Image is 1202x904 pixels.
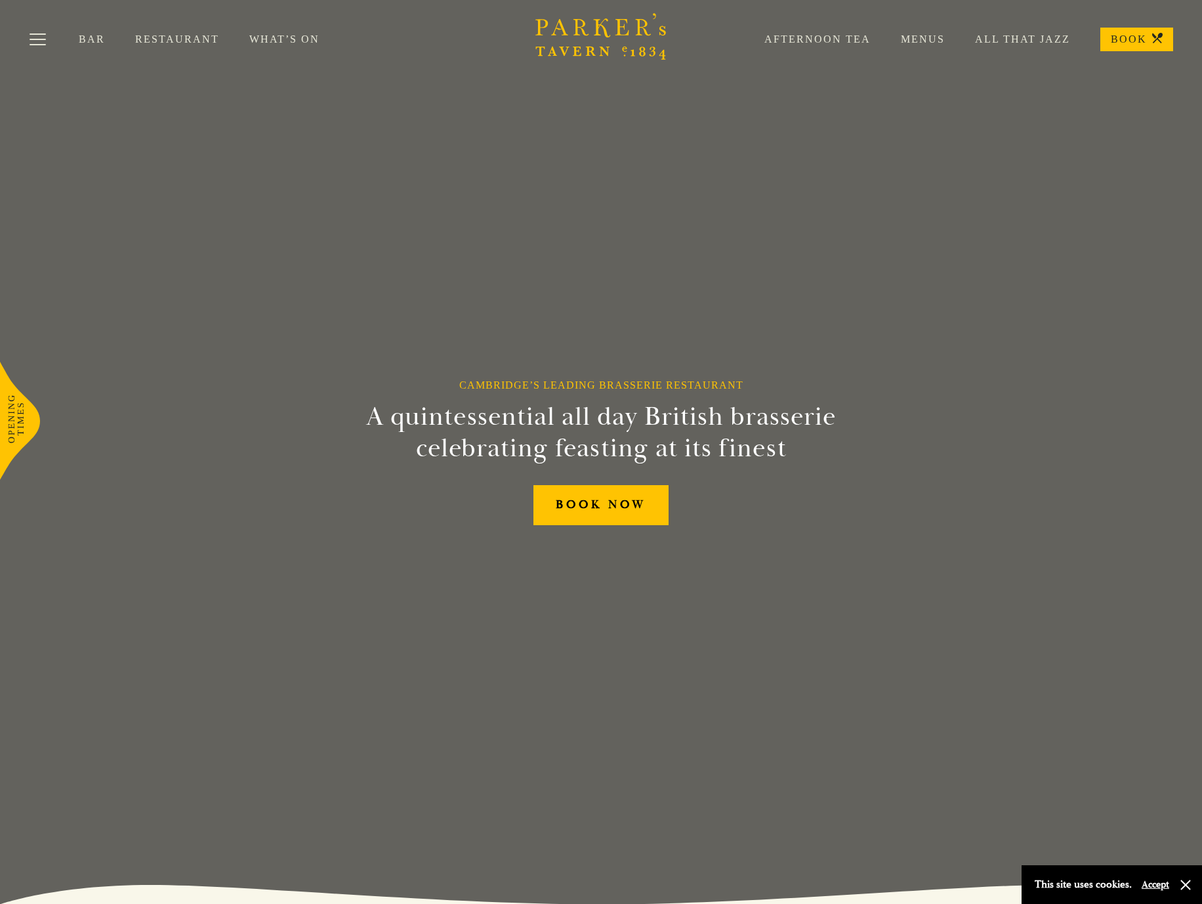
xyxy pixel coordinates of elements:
button: Accept [1142,878,1169,891]
a: BOOK NOW [533,485,669,525]
p: This site uses cookies. [1035,875,1132,894]
h1: Cambridge’s Leading Brasserie Restaurant [459,379,743,391]
button: Close and accept [1179,878,1192,892]
h2: A quintessential all day British brasserie celebrating feasting at its finest [302,401,900,464]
